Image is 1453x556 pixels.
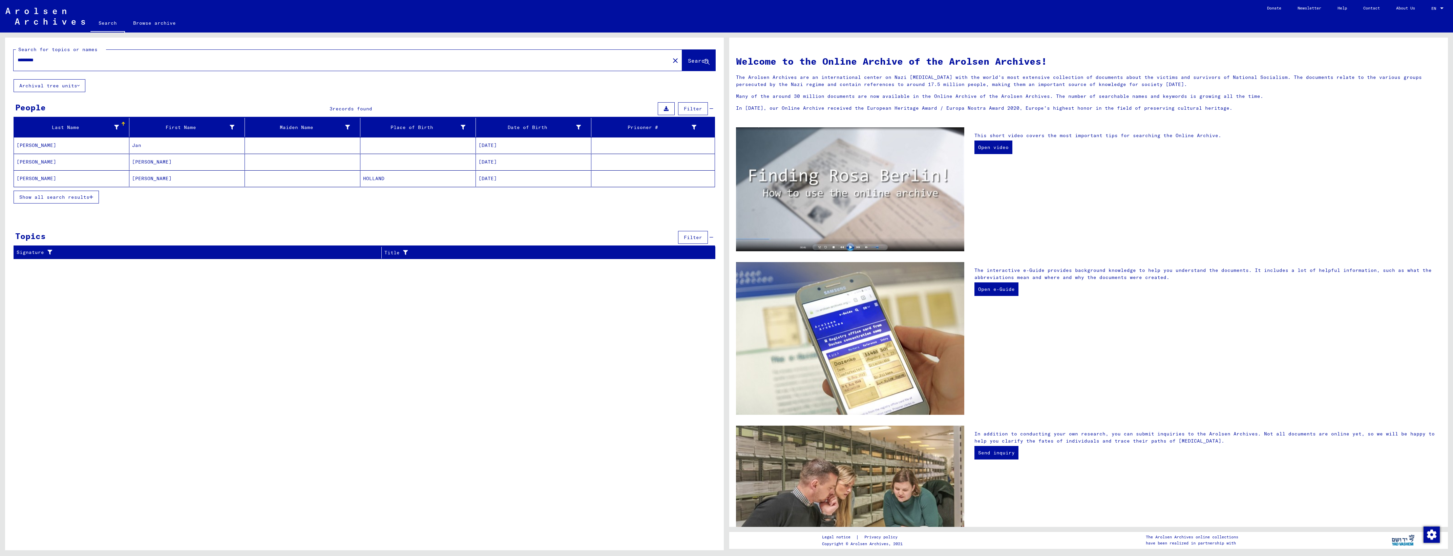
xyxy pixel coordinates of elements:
button: Filter [678,231,708,244]
h1: Welcome to the Online Archive of the Arolsen Archives! [736,54,1441,68]
button: Search [682,50,715,71]
p: In addition to conducting your own research, you can submit inquiries to the Arolsen Archives. No... [974,430,1441,445]
div: Change consent [1423,526,1439,542]
span: Filter [684,106,702,112]
div: Maiden Name [248,122,360,133]
p: This short video covers the most important tips for searching the Online Archive. [974,132,1441,139]
img: eguide.jpg [736,262,964,414]
div: Last Name [17,124,119,131]
mat-header-cell: Last Name [14,118,129,137]
mat-cell: HOLLAND [360,170,476,187]
div: Prisoner # [594,124,696,131]
mat-cell: [DATE] [476,170,591,187]
mat-header-cell: Date of Birth [476,118,591,137]
mat-cell: [DATE] [476,154,591,170]
mat-header-cell: Prisoner # [591,118,715,137]
mat-cell: Jan [129,137,245,153]
a: Browse archive [125,15,184,31]
mat-cell: [PERSON_NAME] [129,170,245,187]
a: Search [90,15,125,33]
p: Many of the around 30 million documents are now available in the Online Archive of the Arolsen Ar... [736,93,1441,100]
span: Search [688,57,708,64]
mat-header-cell: Maiden Name [245,118,360,137]
div: Date of Birth [479,122,591,133]
div: Title [384,247,707,258]
img: yv_logo.png [1390,532,1416,549]
div: | [822,534,906,541]
mat-header-cell: First Name [129,118,245,137]
mat-icon: close [671,57,679,65]
div: Place of Birth [363,122,476,133]
div: First Name [132,124,234,131]
mat-header-cell: Place of Birth [360,118,476,137]
div: Title [384,249,698,256]
button: Filter [678,102,708,115]
mat-cell: [PERSON_NAME] [14,137,129,153]
mat-label: Search for topics or names [18,46,98,52]
a: Send inquiry [974,446,1018,459]
mat-cell: [PERSON_NAME] [14,154,129,170]
mat-cell: [DATE] [476,137,591,153]
div: Date of Birth [479,124,581,131]
div: People [15,101,46,113]
button: Clear [669,54,682,67]
p: Copyright © Arolsen Archives, 2021 [822,541,906,547]
button: Show all search results [14,191,99,204]
p: In [DATE], our Online Archive received the European Heritage Award / Europa Nostra Award 2020, Eu... [736,105,1441,112]
button: Archival tree units [14,79,85,92]
div: Signature [17,247,381,258]
mat-cell: [PERSON_NAME] [14,170,129,187]
span: Filter [684,234,702,240]
img: Arolsen_neg.svg [5,8,85,25]
a: Open e-Guide [974,282,1018,296]
mat-cell: [PERSON_NAME] [129,154,245,170]
a: Legal notice [822,534,856,541]
span: EN [1431,6,1439,11]
img: Change consent [1424,527,1440,543]
img: video.jpg [736,127,964,252]
div: Place of Birth [363,124,465,131]
a: Open video [974,141,1012,154]
div: Prisoner # [594,122,707,133]
div: Maiden Name [248,124,350,131]
p: The Arolsen Archives online collections [1146,534,1238,540]
span: 3 [330,106,333,112]
a: Privacy policy [859,534,906,541]
p: The Arolsen Archives are an international center on Nazi [MEDICAL_DATA] with the world’s most ext... [736,74,1441,88]
p: The interactive e-Guide provides background knowledge to help you understand the documents. It in... [974,267,1441,281]
span: records found [333,106,372,112]
div: Signature [17,249,373,256]
span: Show all search results [19,194,89,200]
div: Last Name [17,122,129,133]
p: have been realized in partnership with [1146,540,1238,546]
div: First Name [132,122,245,133]
div: Topics [15,230,46,242]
